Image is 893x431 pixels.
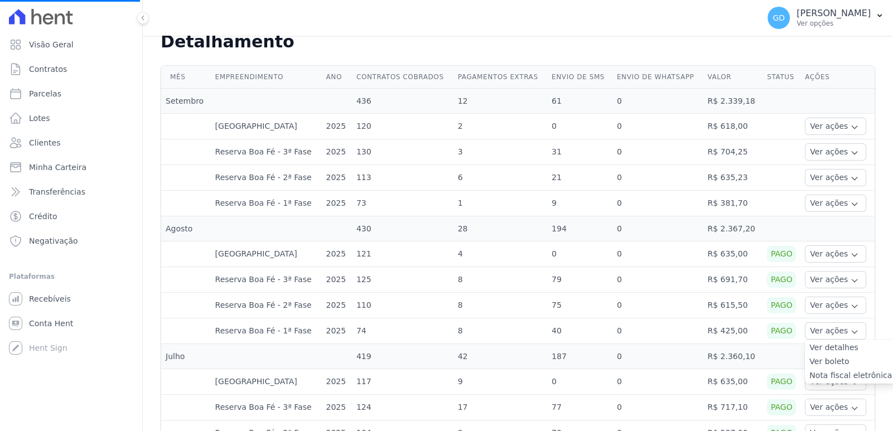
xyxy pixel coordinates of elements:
[453,369,547,395] td: 9
[703,216,762,241] td: R$ 2.367,20
[797,19,871,28] p: Ver opções
[800,66,875,89] th: Ações
[797,8,871,19] p: [PERSON_NAME]
[767,374,796,390] div: Pago
[352,318,453,344] td: 74
[547,216,612,241] td: 194
[29,113,50,124] span: Lotes
[211,114,322,139] td: [GEOGRAPHIC_DATA]
[4,181,138,203] a: Transferências
[612,395,703,420] td: 0
[612,165,703,191] td: 0
[4,205,138,227] a: Crédito
[453,66,547,89] th: Pagamentos extras
[612,66,703,89] th: Envio de Whatsapp
[612,241,703,267] td: 0
[612,191,703,216] td: 0
[759,2,893,33] button: GD [PERSON_NAME] Ver opções
[703,191,762,216] td: R$ 381,70
[4,288,138,310] a: Recebíveis
[4,312,138,335] a: Conta Hent
[612,293,703,318] td: 0
[322,165,352,191] td: 2025
[352,114,453,139] td: 120
[547,318,612,344] td: 40
[29,318,73,329] span: Conta Hent
[805,399,866,416] button: Ver ações
[453,318,547,344] td: 8
[547,369,612,395] td: 0
[612,369,703,395] td: 0
[352,241,453,267] td: 121
[547,395,612,420] td: 77
[612,89,703,114] td: 0
[322,395,352,420] td: 2025
[211,395,322,420] td: Reserva Boa Fé - 3ª Fase
[352,395,453,420] td: 124
[161,66,211,89] th: Mês
[29,211,57,222] span: Crédito
[161,32,875,52] h2: Detalhamento
[453,344,547,369] td: 42
[161,89,211,114] td: Setembro
[322,318,352,344] td: 2025
[703,89,762,114] td: R$ 2.339,18
[211,139,322,165] td: Reserva Boa Fé - 3ª Fase
[322,114,352,139] td: 2025
[547,89,612,114] td: 61
[703,318,762,344] td: R$ 425,00
[4,107,138,129] a: Lotes
[322,139,352,165] td: 2025
[703,139,762,165] td: R$ 704,25
[29,137,60,148] span: Clientes
[352,165,453,191] td: 113
[211,165,322,191] td: Reserva Boa Fé - 2ª Fase
[4,156,138,178] a: Minha Carteira
[211,66,322,89] th: Empreendimento
[453,267,547,293] td: 8
[453,165,547,191] td: 6
[352,369,453,395] td: 117
[29,88,61,99] span: Parcelas
[322,241,352,267] td: 2025
[211,293,322,318] td: Reserva Boa Fé - 2ª Fase
[612,139,703,165] td: 0
[9,270,133,283] div: Plataformas
[805,297,866,314] button: Ver ações
[703,267,762,293] td: R$ 691,70
[612,344,703,369] td: 0
[762,66,800,89] th: Status
[352,89,453,114] td: 436
[29,162,86,173] span: Minha Carteira
[547,267,612,293] td: 79
[211,241,322,267] td: [GEOGRAPHIC_DATA]
[4,33,138,56] a: Visão Geral
[767,246,796,262] div: Pago
[703,369,762,395] td: R$ 635,00
[703,293,762,318] td: R$ 615,50
[211,369,322,395] td: [GEOGRAPHIC_DATA]
[547,344,612,369] td: 187
[703,241,762,267] td: R$ 635,00
[547,139,612,165] td: 31
[703,395,762,420] td: R$ 717,10
[767,297,796,313] div: Pago
[322,191,352,216] td: 2025
[547,66,612,89] th: Envio de SMS
[767,272,796,288] div: Pago
[4,58,138,80] a: Contratos
[805,271,866,288] button: Ver ações
[703,66,762,89] th: Valor
[809,356,892,367] a: Ver boleto
[211,267,322,293] td: Reserva Boa Fé - 3ª Fase
[322,293,352,318] td: 2025
[547,241,612,267] td: 0
[612,267,703,293] td: 0
[547,293,612,318] td: 75
[767,323,796,339] div: Pago
[612,318,703,344] td: 0
[612,216,703,241] td: 0
[453,216,547,241] td: 28
[453,395,547,420] td: 17
[805,322,866,340] button: Ver ações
